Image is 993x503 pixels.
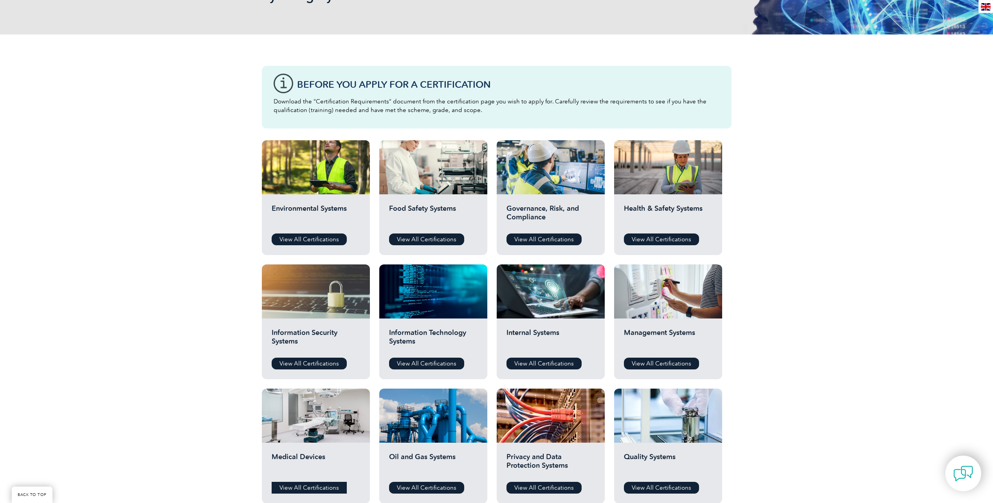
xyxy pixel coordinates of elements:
a: BACK TO TOP [12,487,52,503]
a: View All Certifications [272,233,347,245]
a: View All Certifications [389,358,464,369]
h2: Environmental Systems [272,204,360,228]
a: View All Certifications [389,233,464,245]
h2: Medical Devices [272,452,360,476]
img: en [981,3,991,11]
h2: Information Security Systems [272,328,360,352]
h2: Oil and Gas Systems [389,452,478,476]
a: View All Certifications [272,358,347,369]
h2: Internal Systems [506,328,595,352]
h2: Management Systems [624,328,712,352]
h3: Before You Apply For a Certification [297,80,720,89]
h2: Health & Safety Systems [624,204,712,228]
h2: Information Technology Systems [389,328,478,352]
a: View All Certifications [389,482,464,494]
a: View All Certifications [624,233,699,245]
a: View All Certifications [506,482,582,494]
a: View All Certifications [506,358,582,369]
a: View All Certifications [506,233,582,245]
h2: Governance, Risk, and Compliance [506,204,595,228]
a: View All Certifications [624,358,699,369]
img: contact-chat.png [953,464,973,483]
a: View All Certifications [624,482,699,494]
h2: Food Safety Systems [389,204,478,228]
h2: Quality Systems [624,452,712,476]
p: Download the “Certification Requirements” document from the certification page you wish to apply ... [274,97,720,114]
a: View All Certifications [272,482,347,494]
h2: Privacy and Data Protection Systems [506,452,595,476]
